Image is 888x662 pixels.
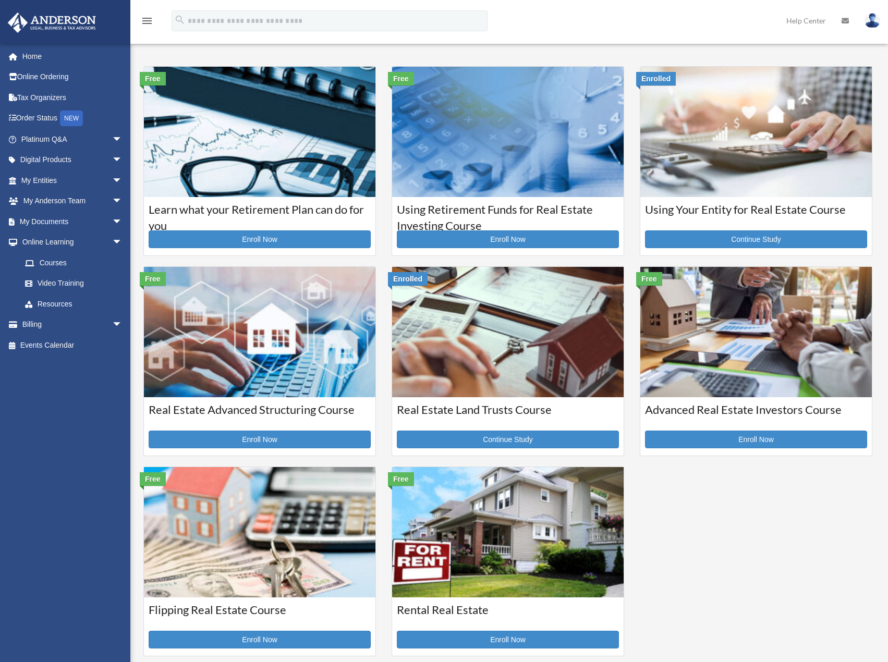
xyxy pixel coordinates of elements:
img: User Pic [865,13,880,28]
div: Free [140,472,166,486]
a: Online Ordering [7,67,138,88]
img: Anderson Advisors Platinum Portal [5,13,99,33]
a: Enroll Now [397,631,619,648]
a: My Anderson Teamarrow_drop_down [7,191,138,212]
h3: Real Estate Advanced Structuring Course [149,402,371,428]
a: Home [7,46,138,67]
div: Enrolled [388,272,428,286]
a: Order StatusNEW [7,108,138,129]
span: arrow_drop_down [112,129,133,150]
span: arrow_drop_down [112,211,133,232]
h3: Rental Real Estate [397,602,619,628]
div: Free [636,272,662,286]
div: NEW [60,111,83,126]
span: arrow_drop_down [112,191,133,212]
h3: Using Your Entity for Real Estate Course [645,202,867,228]
div: Free [388,72,414,85]
span: arrow_drop_down [112,170,133,191]
a: Video Training [15,273,138,294]
a: Online Learningarrow_drop_down [7,232,138,253]
a: menu [141,18,153,27]
h3: Advanced Real Estate Investors Course [645,402,867,428]
a: Enroll Now [149,431,371,448]
div: Free [140,72,166,85]
a: Enroll Now [149,230,371,248]
i: search [174,14,186,26]
h3: Using Retirement Funds for Real Estate Investing Course [397,202,619,228]
div: Free [140,272,166,286]
a: Digital Productsarrow_drop_down [7,150,138,170]
span: arrow_drop_down [112,232,133,253]
h3: Flipping Real Estate Course [149,602,371,628]
a: Resources [15,293,138,314]
span: arrow_drop_down [112,314,133,336]
a: Enroll Now [645,431,867,448]
a: Tax Organizers [7,87,138,108]
a: My Entitiesarrow_drop_down [7,170,138,191]
span: arrow_drop_down [112,150,133,171]
a: Platinum Q&Aarrow_drop_down [7,129,138,150]
a: Courses [15,252,133,273]
h3: Real Estate Land Trusts Course [397,402,619,428]
h3: Learn what your Retirement Plan can do for you [149,202,371,228]
a: Continue Study [645,230,867,248]
a: Events Calendar [7,335,138,355]
a: Enroll Now [397,230,619,248]
i: menu [141,15,153,27]
a: Billingarrow_drop_down [7,314,138,335]
div: Free [388,472,414,486]
a: My Documentsarrow_drop_down [7,211,138,232]
div: Enrolled [636,72,676,85]
a: Enroll Now [149,631,371,648]
a: Continue Study [397,431,619,448]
